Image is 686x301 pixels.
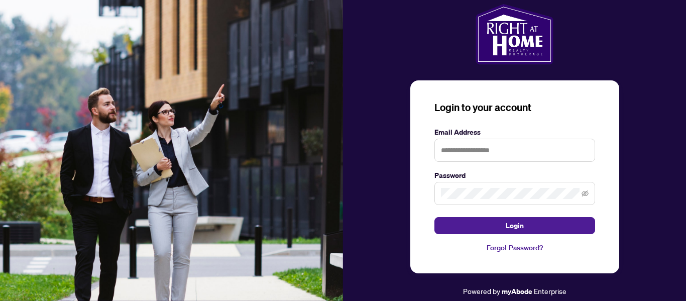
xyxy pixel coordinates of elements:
[434,101,595,115] h3: Login to your account
[534,286,566,295] span: Enterprise
[434,127,595,138] label: Email Address
[476,4,553,64] img: ma-logo
[582,190,589,197] span: eye-invisible
[434,217,595,234] button: Login
[434,170,595,181] label: Password
[463,286,500,295] span: Powered by
[434,242,595,253] a: Forgot Password?
[502,286,532,297] a: myAbode
[506,218,524,234] span: Login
